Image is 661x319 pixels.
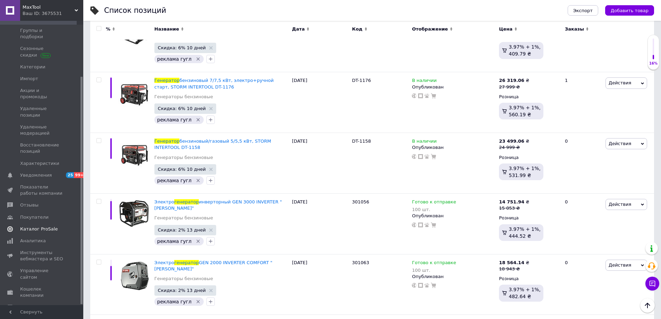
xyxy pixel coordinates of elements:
span: Покупатели [20,214,49,220]
span: генератор [174,199,199,204]
div: 0 [561,254,604,315]
div: Опубликован [412,144,495,151]
span: 3.97% + 1%, [509,105,541,110]
div: ₴ [499,77,529,84]
span: реклама гугл [157,238,192,244]
span: Скидка: 6% 10 дней [158,167,206,171]
div: 27 999 ₴ [499,84,529,90]
div: 100 шт. [412,207,456,212]
button: Наверх [640,298,655,313]
span: Показатели работы компании [20,184,64,196]
div: Розница [499,276,559,282]
span: Маркет [20,304,38,310]
span: Уведомления [20,172,52,178]
span: Скидка: 2% 13 дней [158,288,206,293]
a: Генераторбензиновый/газовый 5/5,5 кВт, STORM INTERTOOL DT-1158 [154,138,271,150]
span: реклама гугл [157,56,192,62]
span: реклама гугл [157,178,192,183]
span: Название [154,26,179,32]
span: 25 [66,172,74,178]
span: реклама гугл [157,117,192,123]
div: Список позиций [104,7,166,14]
span: В наличии [412,138,437,146]
span: 560.19 ₴ [509,112,531,117]
span: 99+ [74,172,85,178]
b: 23 499.06 [499,138,524,144]
a: Генераторы бензиновые [154,154,213,161]
span: Отображение [412,26,448,32]
span: Действия [609,202,631,207]
div: [DATE] [290,11,350,72]
span: Скидка: 2% 13 дней [158,228,206,232]
div: Розница [499,215,559,221]
span: 3.97% + 1%, [509,44,541,50]
div: Опубликован [412,213,495,219]
div: Розница [499,94,559,100]
div: 1 [561,72,604,133]
span: Заказы [565,26,584,32]
span: бензиновый/газовый 5/5,5 кВт, STORM INTERTOOL DT-1158 [154,138,271,150]
span: Генератор [154,78,179,83]
span: Восстановление позиций [20,142,64,154]
div: 0 [561,133,604,194]
div: Ваш ID: 3675531 [23,10,83,17]
span: Группы и подборки [20,27,64,40]
div: Опубликован [412,274,495,280]
span: Отзывы [20,202,39,208]
span: DT-1176 [352,78,371,83]
div: 24 999 ₴ [499,144,529,151]
span: Код [352,26,363,32]
span: MaxTool [23,4,75,10]
div: 0 [561,193,604,254]
a: Электрогенераторинверторный GEN 3000 INVERTER "[PERSON_NAME]" [154,199,282,211]
div: [DATE] [290,193,350,254]
span: Сезонные скидки [20,45,64,58]
span: 3.97% + 1%, [509,226,541,232]
img: Электрогенератор GEN 2000 INVERTER COMFORT "ARUNA" [118,260,151,291]
span: GEN 2000 INVERTER COMFORT "[PERSON_NAME]" [154,260,272,271]
div: [DATE] [290,72,350,133]
span: DT-1158 [352,138,371,144]
span: Акции и промокоды [20,87,64,100]
svg: Удалить метку [195,299,201,304]
span: Импорт [20,76,38,82]
button: Экспорт [568,5,598,16]
span: 444.52 ₴ [509,233,531,239]
span: Готово к отправке [412,199,456,207]
span: реклама гугл [157,299,192,304]
span: Категории [20,64,45,70]
span: Действия [609,80,631,85]
span: 301063 [352,260,370,265]
span: Скидка: 6% 10 дней [158,45,206,50]
span: Удаленные позиции [20,106,64,118]
svg: Удалить метку [195,56,201,62]
svg: Удалить метку [195,178,201,183]
span: В наличии [412,78,437,85]
div: ₴ [499,199,529,205]
span: Готово к отправке [412,260,456,267]
span: Электро [154,199,174,204]
b: 26 319.06 [499,78,524,83]
span: Управление сайтом [20,268,64,280]
span: 482.64 ₴ [509,294,531,299]
button: Чат с покупателем [645,277,659,291]
span: Генератор [154,138,179,144]
svg: Удалить метку [195,117,201,123]
span: 301056 [352,199,370,204]
div: 15 053 ₴ [499,205,529,211]
span: Удаленные модерацией [20,124,64,136]
span: бензиновый 7/7,5 кВт, электро+ручной старт, STORM INTERTOOL DT-1176 [154,78,274,89]
span: генератор [174,260,199,265]
div: 16% [648,61,659,66]
span: Электро [154,260,174,265]
img: Генератор бензиновый 7/7,5 кВт, электро+ручной старт, STORM INTERTOOL DT-1176 [118,77,151,110]
div: ₴ [499,260,529,266]
button: Добавить товар [605,5,654,16]
span: Действия [609,141,631,146]
span: Действия [609,262,631,268]
div: [DATE] [290,254,350,315]
a: Генераторы бензиновые [154,276,213,282]
a: ЭлектрогенераторGEN 2000 INVERTER COMFORT "[PERSON_NAME]" [154,260,272,271]
svg: Удалить метку [195,238,201,244]
div: 0 [561,11,604,72]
